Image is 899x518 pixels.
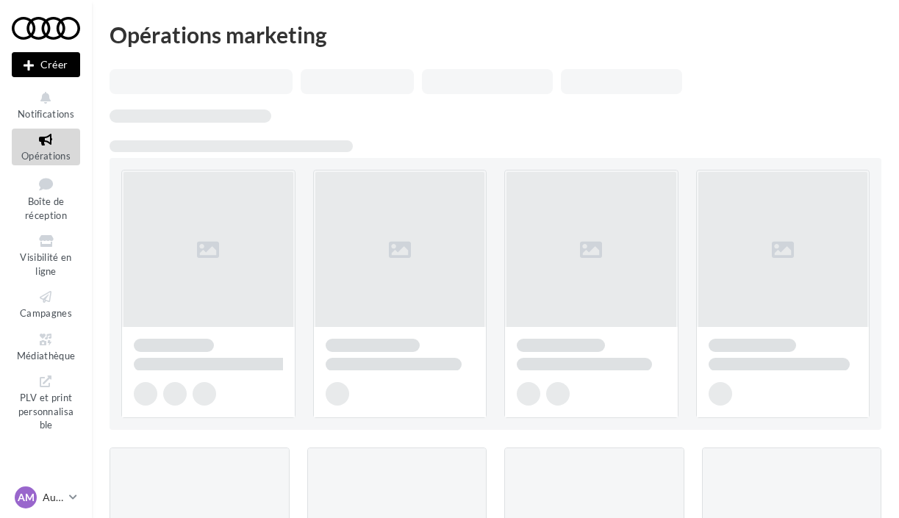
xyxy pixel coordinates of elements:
a: Médiathèque [12,328,80,364]
span: Notifications [18,108,74,120]
div: Nouvelle campagne [12,52,80,77]
a: AM Audi MONTROUGE [12,483,80,511]
span: AM [18,490,35,505]
span: PLV et print personnalisable [18,389,74,431]
span: Médiathèque [17,350,76,361]
a: Opérations [12,129,80,165]
button: Notifications [12,87,80,123]
button: Créer [12,52,80,77]
p: Audi MONTROUGE [43,490,63,505]
a: Boîte de réception [12,171,80,225]
span: Opérations [21,150,71,162]
div: Opérations marketing [110,24,881,46]
span: Campagnes [20,307,72,319]
a: Campagnes [12,286,80,322]
a: Visibilité en ligne [12,230,80,280]
span: Boîte de réception [25,195,67,221]
a: PLV et print personnalisable [12,370,80,434]
span: Visibilité en ligne [20,251,71,277]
